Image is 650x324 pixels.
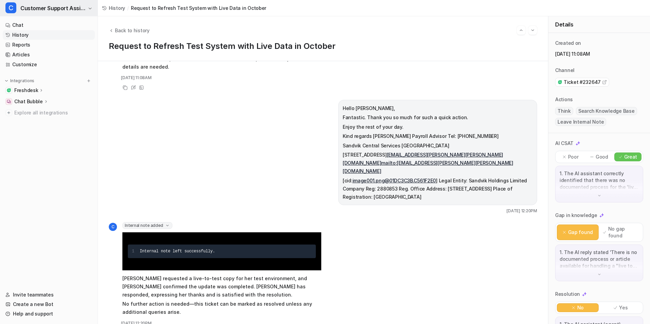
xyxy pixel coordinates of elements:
[560,170,639,191] p: 1. The AI assistant correctly identified that there was no documented process for the 'live to te...
[3,300,95,309] a: Create a new Bot
[619,304,628,311] p: Yes
[20,3,86,13] span: Customer Support Assistant
[568,154,579,160] p: Poor
[109,41,537,51] h1: Request to Refresh Test System with Live Data in October
[122,222,172,229] span: Internal note added
[109,27,150,34] button: Back to history
[568,229,593,236] p: Gap found
[86,78,91,83] img: menu_add.svg
[102,4,125,12] a: History
[555,107,573,115] span: Think
[576,107,637,115] span: Search Knowledge Base
[3,108,95,118] a: Explore all integrations
[132,247,134,255] div: 1
[343,151,533,175] p: [STREET_ADDRESS]
[519,27,524,33] img: Previous session
[517,26,526,35] button: Go to previous session
[343,160,513,174] a: mailto:[EMAIL_ADDRESS][PERSON_NAME][PERSON_NAME][DOMAIN_NAME]
[14,107,92,118] span: Explore all integrations
[555,291,580,298] p: Resolution
[10,78,34,84] p: Integrations
[597,272,602,277] img: down-arrow
[109,223,117,231] span: C
[131,4,266,12] span: Request to Refresh Test System with Live Data in October
[343,152,503,166] a: [EMAIL_ADDRESS][PERSON_NAME][PERSON_NAME][DOMAIN_NAME]
[122,274,321,299] p: [PERSON_NAME] requested a live-to-test copy for her test environment, and [PERSON_NAME] confirmed...
[3,77,36,84] button: Integrations
[3,20,95,30] a: Chat
[4,78,9,83] img: expand menu
[7,100,11,104] img: Chat Bubble
[343,113,533,122] p: Fantastic. Thank you so much for such a quick action.
[109,4,125,12] span: History
[608,226,638,239] p: No gap found
[14,87,38,94] p: Freshdesk
[122,300,321,316] p: No further action is needed—this ticket can be marked as resolved unless any additional queries a...
[564,79,601,86] span: Ticket #232647
[558,79,607,86] a: Ticket #232647
[343,104,533,112] p: Hello [PERSON_NAME],
[140,249,215,254] span: Internal note left successfully.
[555,40,581,47] p: Created on
[3,60,95,69] a: Customize
[624,154,637,160] p: Great
[3,50,95,59] a: Articles
[5,2,16,13] span: C
[14,98,43,105] p: Chat Bubble
[353,178,436,183] a: image001.png@01DC3C3B.C561F2E0
[555,67,575,74] p: Channel
[548,16,650,33] div: Details
[555,118,606,126] span: Leave Internal Note
[555,140,574,147] p: AI CSAT
[5,109,12,116] img: explore all integrations
[115,27,150,34] span: Back to history
[121,75,152,81] span: [DATE] 11:08AM
[530,27,535,33] img: Next session
[555,212,597,219] p: Gap in knowledge
[343,123,533,131] p: Enjoy the rest of your day.
[3,290,95,300] a: Invite teammates
[577,304,584,311] p: No
[3,309,95,319] a: Help and support
[3,30,95,40] a: History
[558,80,562,84] img: freshdesk
[560,249,639,269] p: 1. The AI reply stated 'There is no documented process or article available for handling a "live ...
[507,208,537,214] span: [DATE] 12:20PM
[555,96,573,103] p: Actions
[343,177,533,201] p: [cid: ] Legal Entity: Sandvik Holdings Limited Company Reg: 2880853 Reg. Office Address: [STREET_...
[343,142,533,150] p: Sandvik Central Services [GEOGRAPHIC_DATA]
[343,132,533,140] p: Kind regards [PERSON_NAME] Payroll Advisor Tel: [PHONE_NUMBER]
[596,154,608,160] p: Good
[528,26,537,35] button: Go to next session
[597,193,602,198] img: down-arrow
[127,4,129,12] span: /
[3,40,95,50] a: Reports
[7,88,11,92] img: Freshdesk
[555,51,643,57] p: [DATE] 11:08AM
